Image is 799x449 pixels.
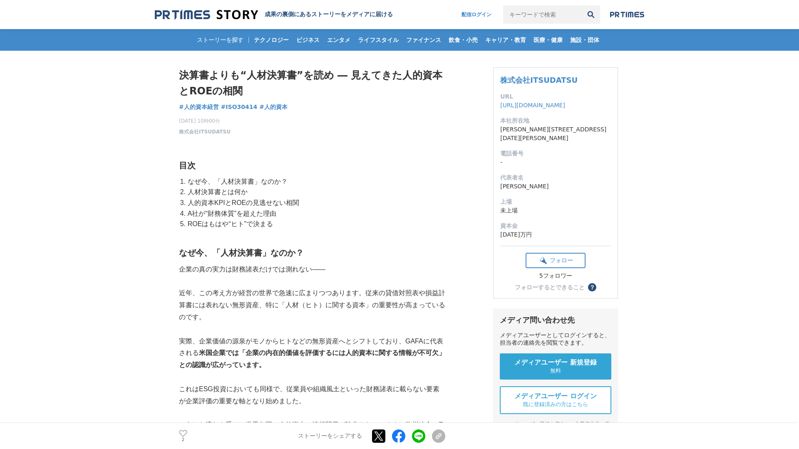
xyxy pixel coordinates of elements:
strong: なぜ今、「人材決算書」なのか？ [179,248,304,257]
span: 無料 [550,367,561,375]
p: 2 [179,438,187,442]
dt: URL [500,92,611,101]
span: メディアユーザー 新規登録 [514,358,597,367]
div: メディアユーザーとしてログインすると、担当者の連絡先を閲覧できます。 [500,332,611,347]
button: 検索 [582,5,600,24]
a: #人的資本経営 [179,103,219,111]
div: メディア問い合わせ先 [500,315,611,325]
a: キャリア・教育 [482,29,529,51]
dd: 未上場 [500,206,611,215]
a: ファイナンス [403,29,444,51]
strong: 目次 [179,161,196,170]
span: キャリア・教育 [482,36,529,44]
dd: [PERSON_NAME][STREET_ADDRESS][DATE][PERSON_NAME] [500,125,611,143]
dd: [PERSON_NAME] [500,182,611,191]
a: 飲食・小売 [445,29,481,51]
p: 近年、この考え方が経営の世界で急速に広まりつつあります。従来の貸借対照表や損益計算書には表れない無形資産、特に「人材（ヒト）に関する資本」の重要性が高まっているのです。 [179,287,445,323]
a: #ISO30414 [221,103,258,111]
span: 飲食・小売 [445,36,481,44]
li: 人材決算書とは何か [186,187,445,197]
li: 人的資本KPIとROEの見逃せない相関 [186,197,445,208]
a: メディアユーザー 新規登録 無料 [500,353,611,380]
h1: 決算書よりも“人材決算書”を読め ― 見えてきた人的資本とROEの相関 [179,67,445,99]
li: ROEはもはや“ヒト”で決まる [186,219,445,229]
a: メディアユーザー ログイン 既に登録済みの方はこちら [500,386,611,414]
dd: - [500,158,611,167]
a: テクノロジー [251,29,292,51]
span: [DATE] 10時00分 [179,117,231,125]
input: キーワードで検索 [503,5,582,24]
dd: [DATE]万円 [500,230,611,239]
a: #人的資本 [259,103,288,111]
p: 企業の真の実力は財務諸表だけでは測れない―― [179,264,445,276]
a: 株式会社ITSUDATSU [179,128,231,136]
a: 成果の裏側にあるストーリーをメディアに届ける 成果の裏側にあるストーリーをメディアに届ける [155,9,393,20]
dt: 資本金 [500,222,611,230]
a: ビジネス [293,29,323,51]
strong: 米国企業では「企業の内在的価値を評価するには人的資本に関する情報が不可欠」との認識が広がっています。 [179,349,445,368]
button: ？ [588,283,596,291]
dt: 電話番号 [500,149,611,158]
dt: 上場 [500,197,611,206]
a: 医療・健康 [530,29,566,51]
li: A社が“財務体質”を超えた理由 [186,208,445,219]
p: 実際、企業価値の源泉がモノからヒトなどの無形資産へとシフトしており、GAFAに代表される [179,336,445,371]
span: 医療・健康 [530,36,566,44]
a: 施設・団体 [567,29,603,51]
p: ストーリーをシェアする [298,432,362,440]
a: エンタメ [324,29,354,51]
div: フォローするとできること [515,284,585,290]
span: ビジネス [293,36,323,44]
div: 5フォロワー [526,272,586,280]
a: [URL][DOMAIN_NAME] [500,102,565,109]
dt: 代表者名 [500,173,611,182]
a: 配信ログイン [453,5,500,24]
button: フォロー [526,253,586,268]
span: ファイナンス [403,36,444,44]
p: これはESG投資においても同様で、従業員や組織風土といった財務諸表に載らない要素が企業評価の重要な軸となり始めました。 [179,383,445,407]
span: テクノロジー [251,36,292,44]
span: 既に登録済みの方はこちら [523,401,588,408]
span: メディアユーザー ログイン [514,392,597,401]
span: 施設・団体 [567,36,603,44]
dt: 本社所在地 [500,116,611,125]
a: ライフスタイル [355,29,402,51]
li: なぜ今、「人材決算書」なのか？ [186,176,445,187]
img: prtimes [610,11,644,18]
span: ？ [589,284,595,290]
h2: 成果の裏側にあるストーリーをメディアに届ける [265,11,393,18]
a: 株式会社ITSUDATSU [500,76,578,84]
img: 成果の裏側にあるストーリーをメディアに届ける [155,9,258,20]
span: エンタメ [324,36,354,44]
span: ライフスタイル [355,36,402,44]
